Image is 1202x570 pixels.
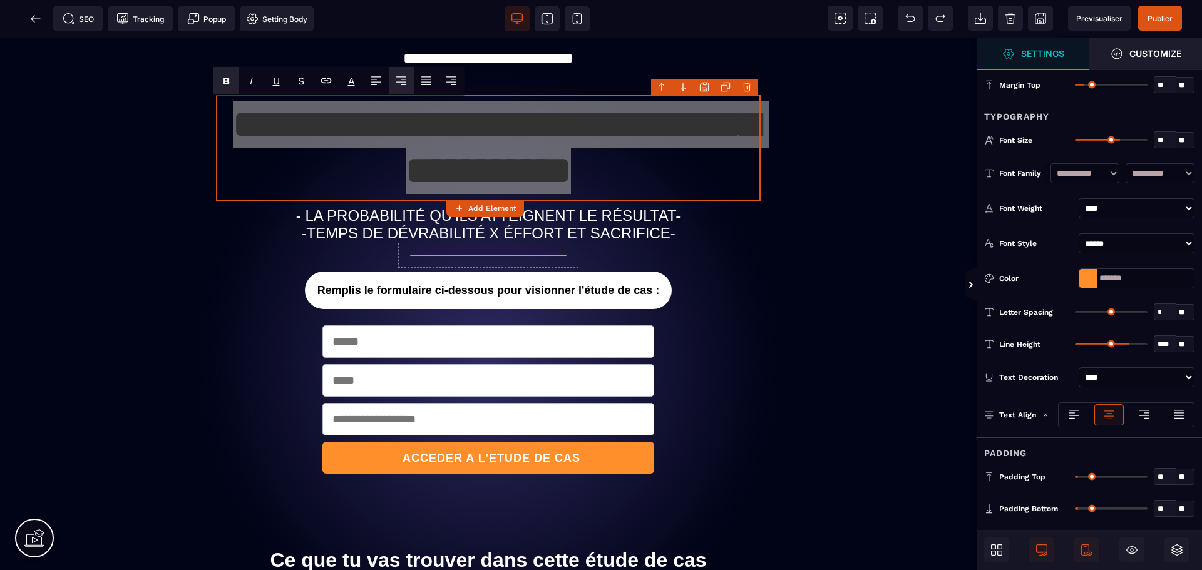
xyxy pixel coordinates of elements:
[999,272,1074,285] div: Color
[999,80,1040,90] span: Margin Top
[984,409,1036,421] p: Text Align
[999,202,1074,215] div: Font Weight
[187,13,226,25] span: Popup
[977,101,1202,124] div: Typography
[999,472,1045,482] span: Padding Top
[1074,537,1099,562] span: Mobile Only
[239,67,264,94] span: Italic
[250,75,253,87] i: I
[348,75,355,87] p: A
[977,38,1089,70] span: Settings
[999,135,1032,145] span: Font Size
[1148,14,1173,23] span: Publier
[116,13,164,25] span: Tracking
[216,163,761,211] h2: - LA PROBABILITÉ QU'ILS ATTEIGNENT LE RÉSULTAT- -TEMPS DE DÉVRABILITÉ X ÉFFORT ET SACRIFICE-
[314,67,339,94] span: Link
[216,505,761,541] h1: Ce que tu vas trouver dans cette étude de cas
[1021,49,1064,58] strong: Settings
[977,437,1202,461] div: Padding
[446,200,524,217] button: Add Element
[468,204,516,213] strong: Add Element
[348,75,355,87] label: Font color
[1129,49,1181,58] strong: Customize
[1119,537,1144,562] span: Hide/Show Block
[289,67,314,94] span: Strike-through
[858,6,883,31] span: Screenshot
[364,67,389,94] span: Align Left
[1164,537,1189,562] span: Open Layers
[414,67,439,94] span: Align Justify
[305,234,672,272] span: Remplis le formulaire ci-dessous pour visionner l'étude de cas :
[999,167,1044,180] div: Font Family
[1076,14,1122,23] span: Previsualiser
[264,67,289,94] span: Underline
[999,237,1074,250] div: Font Style
[1068,6,1131,31] span: Preview
[213,67,239,94] span: Bold
[984,537,1009,562] span: Open Blocks
[999,504,1058,514] span: Padding Bottom
[321,404,652,436] button: ACCEDER A L'ETUDE DE CAS
[439,67,464,94] span: Align Right
[389,67,414,94] span: Align Center
[273,75,280,87] u: U
[999,339,1040,349] span: Line Height
[999,307,1053,317] span: Letter Spacing
[246,13,307,25] span: Setting Body
[999,371,1074,384] div: Text Decoration
[298,75,304,87] s: S
[1089,38,1202,70] span: Open Style Manager
[1042,412,1049,418] img: loading
[223,75,230,87] b: B
[1029,537,1054,562] span: Desktop Only
[828,6,853,31] span: View components
[63,13,94,25] span: SEO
